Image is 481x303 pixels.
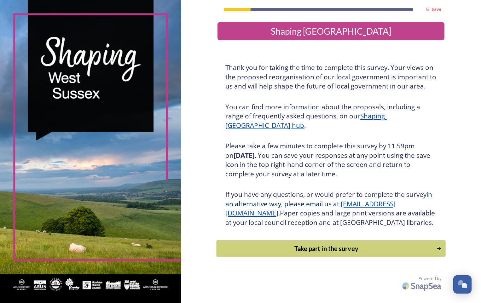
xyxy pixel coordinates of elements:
[225,141,437,179] h3: Please take a few minutes to complete this survey by 11.59pm on . You can save your responses at ...
[220,244,433,253] div: Take part in the survey
[453,275,472,294] button: Open Chat
[225,199,396,218] a: [EMAIL_ADDRESS][DOMAIN_NAME]
[225,190,437,227] h3: If you have any questions, or would prefer to complete the survey Paper copies and large print ve...
[432,6,441,12] strong: Save
[225,190,434,208] span: in an alternative way, please email us at:
[225,111,386,130] a: Shaping [GEOGRAPHIC_DATA] hub
[225,63,437,91] h3: Thank you for taking the time to complete this survey. Your views on the proposed reorganisation ...
[419,276,441,282] span: Powered by
[225,102,437,130] h3: You can find more information about the proposals, including a range of frequently asked question...
[400,278,444,293] img: SnapSea Logo
[278,209,280,217] span: .
[220,25,442,38] div: Shaping [GEOGRAPHIC_DATA]
[234,151,255,160] strong: [DATE]
[217,240,446,257] button: Continue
